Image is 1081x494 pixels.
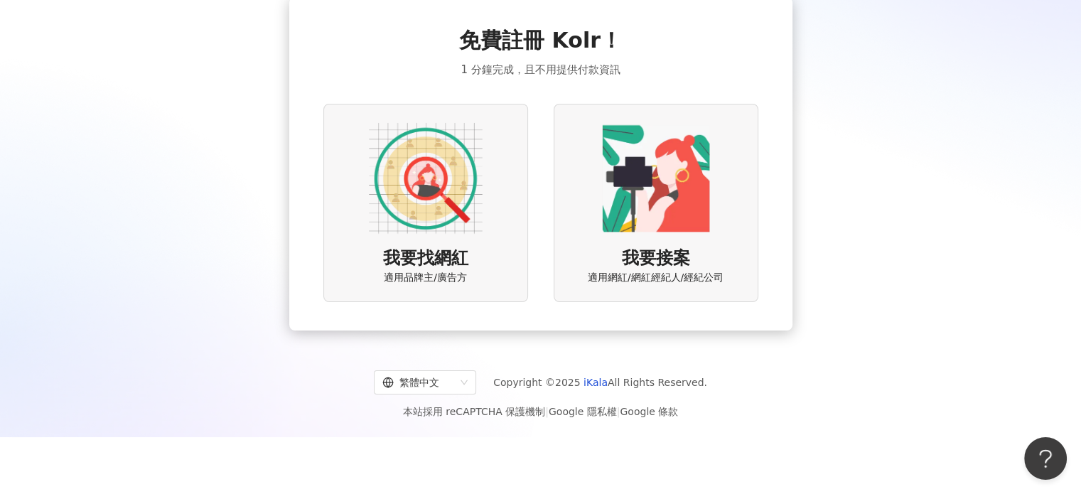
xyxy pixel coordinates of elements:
span: 1 分鐘完成，且不用提供付款資訊 [461,61,620,78]
div: 繁體中文 [382,371,455,394]
span: | [545,406,549,417]
span: Copyright © 2025 All Rights Reserved. [493,374,707,391]
img: AD identity option [369,122,483,235]
a: Google 條款 [620,406,678,417]
span: 適用網紅/網紅經紀人/經紀公司 [588,271,724,285]
iframe: Help Scout Beacon - Open [1024,437,1067,480]
span: 適用品牌主/廣告方 [384,271,467,285]
span: 本站採用 reCAPTCHA 保護機制 [403,403,678,420]
span: | [617,406,620,417]
span: 我要接案 [622,247,690,271]
a: Google 隱私權 [549,406,617,417]
span: 免費註冊 Kolr！ [459,26,622,55]
a: iKala [583,377,608,388]
span: 我要找網紅 [383,247,468,271]
img: KOL identity option [599,122,713,235]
